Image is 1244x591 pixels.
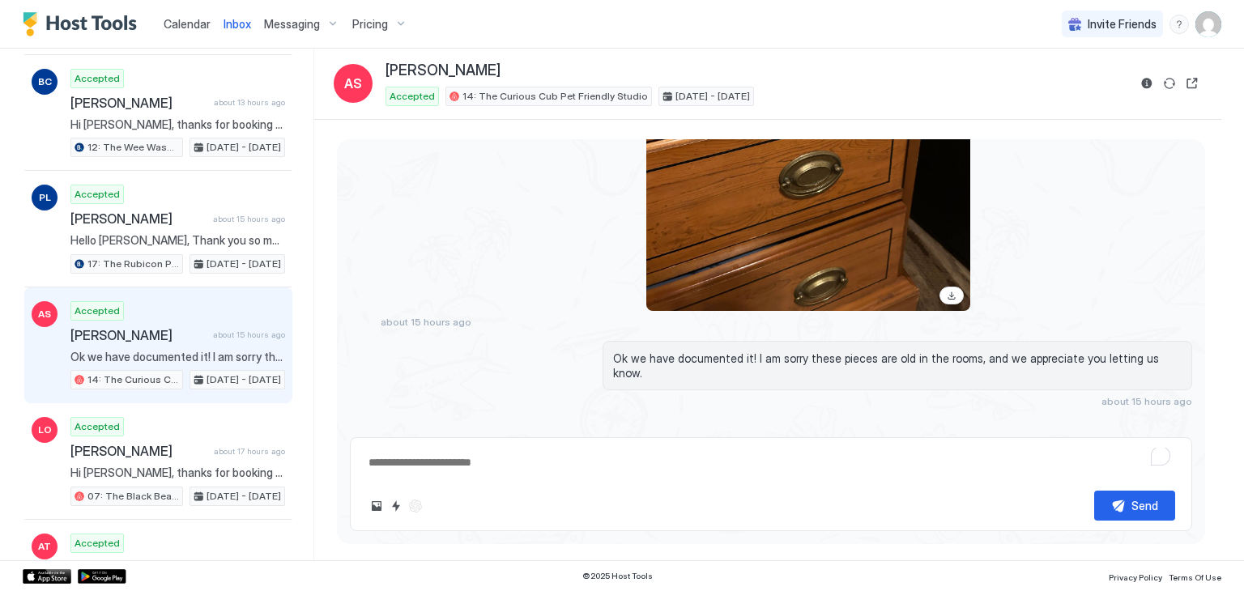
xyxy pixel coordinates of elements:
[164,17,211,31] span: Calendar
[386,62,501,80] span: [PERSON_NAME]
[381,316,471,328] span: about 15 hours ago
[1109,572,1162,582] span: Privacy Policy
[1137,74,1157,93] button: Reservation information
[1042,420,1192,442] button: Scheduled Messages
[213,214,285,224] span: about 15 hours ago
[70,95,207,111] span: [PERSON_NAME]
[164,15,211,32] a: Calendar
[23,12,144,36] a: Host Tools Logo
[1088,17,1157,32] span: Invite Friends
[213,330,285,340] span: about 15 hours ago
[390,89,435,104] span: Accepted
[38,423,52,437] span: LO
[70,559,207,576] span: [PERSON_NAME]
[939,287,964,304] a: Download
[38,307,51,321] span: AS
[1063,423,1174,440] div: Scheduled Messages
[70,466,285,480] span: Hi [PERSON_NAME], thanks for booking your stay with us! Details of your Booking: 📍 [STREET_ADDRES...
[70,233,285,248] span: Hello [PERSON_NAME], Thank you so much for your booking! We'll send the check-in instructions [DA...
[70,210,207,227] span: [PERSON_NAME]
[264,17,320,32] span: Messaging
[87,372,179,387] span: 14: The Curious Cub Pet Friendly Studio
[78,569,126,584] a: Google Play Store
[75,536,120,551] span: Accepted
[613,351,1182,380] span: Ok we have documented it! I am sorry these pieces are old in the rooms, and we appreciate you let...
[207,372,281,387] span: [DATE] - [DATE]
[23,569,71,584] a: App Store
[87,257,179,271] span: 17: The Rubicon Pet Friendly Studio
[367,496,386,516] button: Upload image
[87,489,179,504] span: 07: The Black Bear King Studio
[1109,568,1162,585] a: Privacy Policy
[207,489,281,504] span: [DATE] - [DATE]
[214,446,285,457] span: about 17 hours ago
[367,448,1175,478] textarea: To enrich screen reader interactions, please activate Accessibility in Grammarly extension settings
[1182,74,1202,93] button: Open reservation
[675,89,750,104] span: [DATE] - [DATE]
[75,187,120,202] span: Accepted
[1195,11,1221,37] div: User profile
[224,17,251,31] span: Inbox
[38,74,52,89] span: BC
[1101,395,1192,407] span: about 15 hours ago
[70,350,285,364] span: Ok we have documented it! I am sorry these pieces are old in the rooms, and we appreciate you let...
[70,443,207,459] span: [PERSON_NAME]
[224,15,251,32] a: Inbox
[352,17,388,32] span: Pricing
[70,117,285,132] span: Hi [PERSON_NAME], thanks for booking your stay with us! Details of your Booking: 📍 [STREET_ADDRES...
[38,539,51,554] span: AT
[1131,497,1158,514] div: Send
[1160,74,1179,93] button: Sync reservation
[1169,15,1189,34] div: menu
[75,419,120,434] span: Accepted
[87,140,179,155] span: 12: The Wee Washoe Pet-Friendly Studio
[1169,572,1221,582] span: Terms Of Use
[462,89,648,104] span: 14: The Curious Cub Pet Friendly Studio
[582,571,653,581] span: © 2025 Host Tools
[207,140,281,155] span: [DATE] - [DATE]
[1169,568,1221,585] a: Terms Of Use
[214,97,285,108] span: about 13 hours ago
[386,496,406,516] button: Quick reply
[1094,491,1175,521] button: Send
[75,71,120,86] span: Accepted
[75,304,120,318] span: Accepted
[70,327,207,343] span: [PERSON_NAME]
[207,257,281,271] span: [DATE] - [DATE]
[344,74,362,93] span: AS
[39,190,51,205] span: PL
